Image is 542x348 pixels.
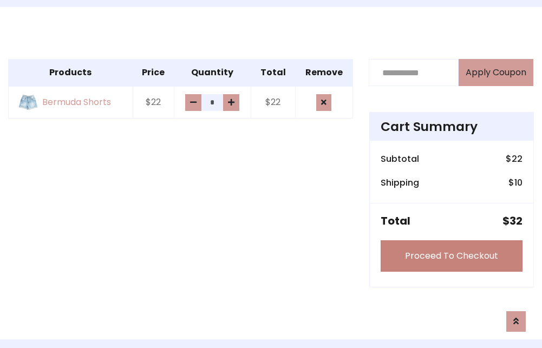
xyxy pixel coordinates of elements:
[133,60,174,87] th: Price
[133,86,174,118] td: $22
[381,154,419,164] h6: Subtotal
[9,60,133,87] th: Products
[15,93,126,111] a: Bermuda Shorts
[508,178,523,188] h6: $
[512,153,523,165] span: 22
[251,60,295,87] th: Total
[381,119,523,134] h4: Cart Summary
[381,240,523,272] a: Proceed To Checkout
[381,178,419,188] h6: Shipping
[514,176,523,189] span: 10
[506,154,523,164] h6: $
[174,60,251,87] th: Quantity
[502,214,523,227] h5: $
[510,213,523,228] span: 32
[295,60,353,87] th: Remove
[459,59,533,86] button: Apply Coupon
[251,86,295,118] td: $22
[381,214,410,227] h5: Total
